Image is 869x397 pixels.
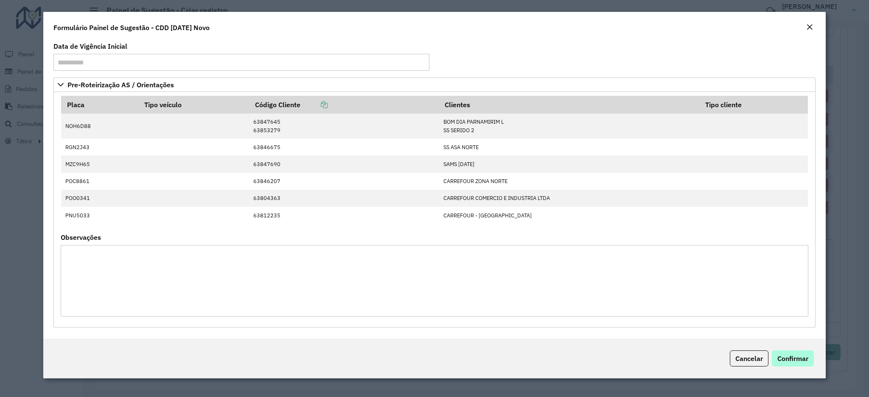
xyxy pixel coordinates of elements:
[67,81,174,88] span: Pre-Roteirização AS / Orientações
[439,155,700,172] td: SAMS [DATE]
[439,139,700,155] td: SS ASA NORTE
[61,232,101,242] label: Observações
[249,155,439,172] td: 63847690
[61,96,139,114] th: Placa
[53,22,210,33] h4: Formulário Painel de Sugestão - CDD [DATE] Novo
[53,92,815,328] div: Pre-Roteirização AS / Orientações
[439,190,700,207] td: CARREFOUR COMERCIO E INDUSTRIA LTDA
[439,114,700,139] td: BOM DIA PARNAMIRIM L SS SERIDO 2
[439,173,700,190] td: CARREFOUR ZONA NORTE
[735,354,763,363] span: Cancelar
[439,207,700,224] td: CARREFOUR - [GEOGRAPHIC_DATA]
[777,354,808,363] span: Confirmar
[730,350,768,366] button: Cancelar
[249,190,439,207] td: 63804363
[61,139,139,155] td: RGN2J43
[772,350,814,366] button: Confirmar
[249,173,439,190] td: 63846207
[53,78,815,92] a: Pre-Roteirização AS / Orientações
[249,114,439,139] td: 63847645 63853279
[61,155,139,172] td: MZC9H65
[53,41,127,51] label: Data de Vigência Inicial
[439,96,700,114] th: Clientes
[249,96,439,114] th: Código Cliente
[300,100,328,109] a: Copiar
[61,190,139,207] td: POO0341
[61,173,139,190] td: POC8861
[61,114,139,139] td: NOH6D88
[249,207,439,224] td: 63812235
[61,207,139,224] td: PNU5033
[699,96,808,114] th: Tipo cliente
[804,22,816,33] button: Close
[806,24,813,31] em: Fechar
[249,139,439,155] td: 63846675
[139,96,249,114] th: Tipo veículo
